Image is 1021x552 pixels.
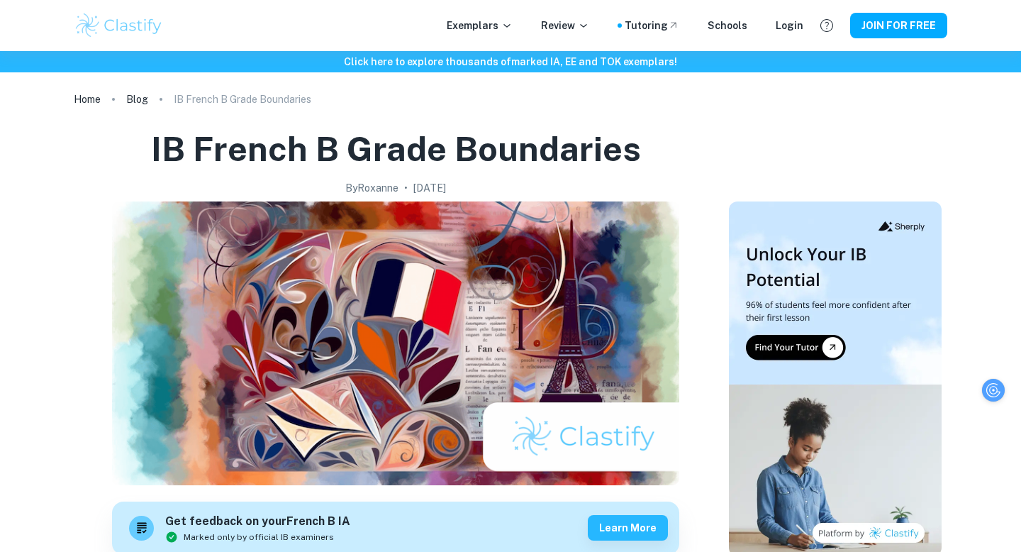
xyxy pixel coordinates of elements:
p: • [404,180,408,196]
img: Clastify logo [74,11,164,40]
h2: By Roxanne [345,180,398,196]
p: Exemplars [447,18,513,33]
h1: IB French B Grade Boundaries [151,126,641,172]
button: JOIN FOR FREE [850,13,947,38]
button: Learn more [588,515,668,541]
img: IB French B Grade Boundaries cover image [112,202,679,485]
a: Blog [126,89,148,109]
a: Schools [708,18,747,33]
p: Review [541,18,589,33]
h6: Click here to explore thousands of marked IA, EE and TOK exemplars ! [3,54,1018,70]
a: Tutoring [625,18,679,33]
a: Home [74,89,101,109]
p: IB French B Grade Boundaries [174,92,311,107]
h6: Get feedback on your French B IA [165,513,350,531]
h2: [DATE] [413,180,446,196]
button: Help and Feedback [815,13,839,38]
a: Login [776,18,803,33]
span: Marked only by official IB examiners [184,531,334,543]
